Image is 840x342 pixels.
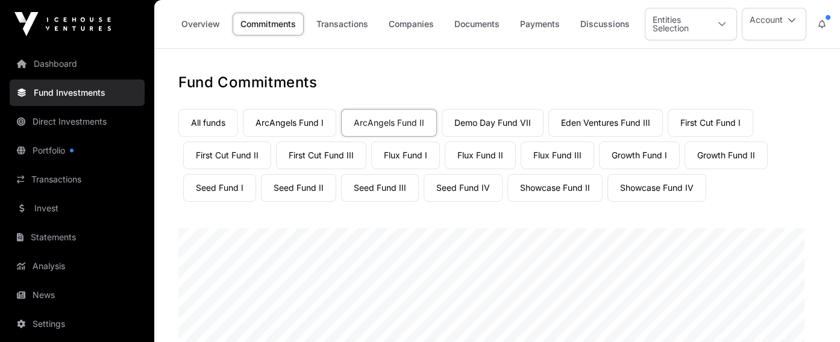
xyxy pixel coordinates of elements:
a: ArcAngels Fund II [341,109,437,137]
div: Entities Selection [645,8,707,40]
a: Demo Day Fund VII [442,109,544,137]
a: Seed Fund III [341,174,419,202]
iframe: Chat Widget [780,284,840,342]
a: First Cut Fund I [668,109,753,137]
a: Direct Investments [10,108,145,135]
img: Icehouse Ventures Logo [14,12,111,36]
a: Seed Fund II [261,174,336,202]
a: Commitments [233,13,304,36]
a: Dashboard [10,51,145,77]
a: Seed Fund IV [424,174,503,202]
button: Account [742,8,806,40]
a: Fund Investments [10,79,145,106]
a: ArcAngels Fund I [243,109,336,137]
a: Analysis [10,253,145,279]
a: News [10,282,145,308]
a: First Cut Fund II [183,141,271,169]
a: Flux Fund II [445,141,516,169]
a: Flux Fund I [371,141,440,169]
a: Growth Fund II [685,141,768,169]
a: First Cut Fund III [276,141,366,169]
a: Transactions [10,166,145,193]
a: Documents [447,13,507,36]
a: Payments [512,13,568,36]
a: Eden Ventures Fund III [548,109,663,137]
a: Flux Fund III [521,141,594,169]
a: Growth Fund I [599,141,680,169]
a: Statements [10,224,145,250]
a: Portfolio [10,137,145,164]
a: Showcase Fund II [507,174,603,202]
a: Overview [174,13,228,36]
a: Discussions [572,13,638,36]
a: Settings [10,311,145,337]
a: Companies [381,13,442,36]
a: Seed Fund I [183,174,256,202]
a: Invest [10,195,145,222]
a: All funds [178,109,238,137]
a: Showcase Fund IV [607,174,706,202]
a: Transactions [309,13,376,36]
h1: Fund Commitments [178,73,816,92]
